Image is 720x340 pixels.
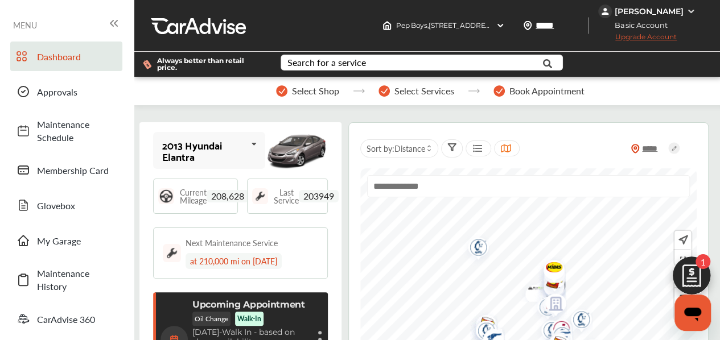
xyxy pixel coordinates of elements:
span: 1 [696,254,710,269]
div: Map marker [534,289,563,325]
img: Midas+Logo_RGB.png [535,254,565,284]
span: 203949 [299,190,339,202]
img: header-divider.bc55588e.svg [588,17,589,34]
span: CarAdvise 360 [37,313,117,326]
span: Dashboard [37,50,117,63]
span: Select Services [394,86,454,96]
img: header-home-logo.8d720a4f.svg [382,21,392,30]
a: Approvals [10,77,122,106]
span: Membership Card [37,164,117,177]
img: mobile_8129_st0640_046.jpg [265,127,328,173]
div: Search for a service [287,58,366,67]
span: Distance [394,143,425,154]
span: My Garage [37,234,117,247]
img: stepper-checkmark.b5569197.svg [276,85,287,97]
a: My Garage [10,226,122,255]
a: Dashboard [10,42,122,71]
img: maintenance_logo [252,188,268,204]
span: Glovebox [37,199,117,212]
a: Maintenance History [10,261,122,298]
img: WGsFRI8htEPBVLJbROoPRyZpYNWhNONpIPPETTm6eUC0GeLEiAAAAAElFTkSuQmCC [686,7,696,16]
img: empty_shop_logo.394c5474.svg [537,288,567,324]
div: Map marker [529,291,557,327]
iframe: Button to launch messaging window [674,295,711,331]
div: Map marker [532,280,560,313]
p: Walk-In [237,314,261,324]
img: logo-get-spiffy.png [459,231,489,267]
span: Maintenance History [37,267,117,293]
img: steering_logo [158,188,174,204]
img: header-down-arrow.9dd2ce7d.svg [496,21,505,30]
p: Upcoming Appointment [192,299,305,310]
span: Sort by : [367,143,425,154]
div: [PERSON_NAME] [615,6,684,16]
span: [DATE] [192,327,219,337]
img: logo-get-spiffy.png [529,291,559,327]
span: Current Mileage [180,188,207,204]
span: Pep Boys , [STREET_ADDRESS] LAKELAND , FL 33809 [396,21,566,30]
img: stepper-arrow.e24c07c6.svg [353,89,365,93]
div: Map marker [517,279,545,302]
span: 208,628 [207,190,249,202]
div: Map marker [562,304,591,339]
img: stepper-arrow.e24c07c6.svg [468,89,480,93]
a: Maintenance Schedule [10,112,122,150]
div: 2013 Hyundai Elantra [162,139,246,162]
div: Map marker [459,231,488,267]
div: at 210,000 mi on [DATE] [186,253,282,269]
span: MENU [13,20,37,30]
img: jVpblrzwTbfkPYzPPzSLxeg0AAAAASUVORK5CYII= [598,5,612,18]
img: stepper-checkmark.b5569197.svg [493,85,505,97]
img: stepper-checkmark.b5569197.svg [378,85,390,97]
div: Next Maintenance Service [186,237,278,248]
img: maintenance_logo [163,244,181,262]
img: edit-cartIcon.11d11f9a.svg [664,251,719,306]
div: Map marker [535,254,563,284]
img: logo-get-spiffy.png [562,304,593,339]
p: Oil Change [192,312,231,326]
span: - [219,327,222,337]
span: Select Shop [292,86,339,96]
img: location_vector_orange.38f05af8.svg [631,144,640,154]
img: recenter.ce011a49.svg [676,234,688,246]
img: location_vector.a44bc228.svg [523,21,532,30]
a: CarAdvise 360 [10,304,122,334]
img: logo-aamco.png [534,289,565,325]
span: Always better than retail price. [157,57,262,71]
span: Maintenance Schedule [37,118,117,144]
span: Book Appointment [509,86,585,96]
img: RSM_logo.png [517,279,547,302]
img: dollor_label_vector.a70140d1.svg [143,60,151,69]
span: Basic Account [599,19,676,31]
a: Membership Card [10,155,122,185]
span: Approvals [37,85,117,98]
span: Last Service [274,188,299,204]
a: Glovebox [10,190,122,220]
div: Map marker [537,288,565,324]
span: Upgrade Account [598,32,677,47]
img: logo-mopar.png [532,280,562,313]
